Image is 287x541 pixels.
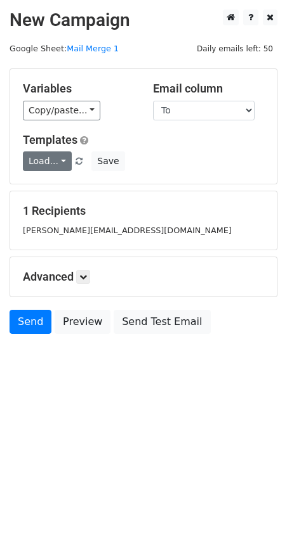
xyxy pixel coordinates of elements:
[67,44,119,53] a: Mail Merge 1
[10,10,277,31] h2: New Campaign
[192,44,277,53] a: Daily emails left: 50
[23,82,134,96] h5: Variables
[10,44,119,53] small: Google Sheet:
[23,204,264,218] h5: 1 Recipients
[23,151,72,171] a: Load...
[91,151,124,171] button: Save
[23,133,77,146] a: Templates
[224,480,287,541] iframe: Chat Widget
[23,226,232,235] small: [PERSON_NAME][EMAIL_ADDRESS][DOMAIN_NAME]
[55,310,110,334] a: Preview
[114,310,210,334] a: Send Test Email
[153,82,264,96] h5: Email column
[192,42,277,56] span: Daily emails left: 50
[10,310,51,334] a: Send
[23,101,100,120] a: Copy/paste...
[23,270,264,284] h5: Advanced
